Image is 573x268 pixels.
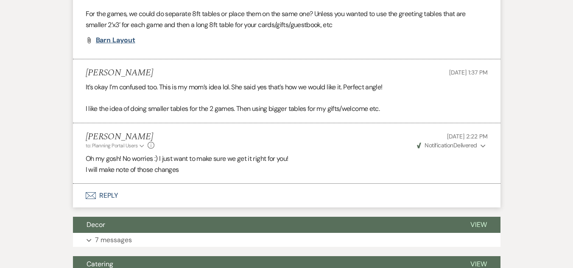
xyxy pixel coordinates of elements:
span: Barn Layout [96,36,135,44]
button: Decor [73,217,457,233]
p: It’s okay I’m confused too. This is my mom’s idea lol. She said yes that’s how we would like it. ... [86,82,488,93]
button: Reply [73,184,500,207]
button: to: Planning Portal Users [86,142,146,149]
p: 7 messages [95,235,132,246]
a: Barn Layout [96,37,135,44]
p: For the games, we could do separate 8ft tables or place them on the same one? Unless you wanted t... [86,8,488,30]
h5: [PERSON_NAME] [86,68,153,78]
p: Oh my gosh! No worries :) I just want to make sure we get it right for you! [86,153,488,164]
span: [DATE] 1:37 PM [449,69,487,76]
span: Decor [87,220,105,229]
span: View [470,220,487,229]
button: View [457,217,500,233]
p: I will make note of those changes [86,164,488,175]
span: [DATE] 2:22 PM [447,133,487,140]
h5: [PERSON_NAME] [86,132,155,142]
button: 7 messages [73,233,500,247]
span: to: Planning Portal Users [86,142,138,149]
button: NotificationDelivered [416,141,487,150]
span: Delivered [417,141,477,149]
p: I like the idea of doing smaller tables for the 2 games. Then using bigger tables for my gifts/we... [86,103,488,114]
span: Notification [425,141,453,149]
